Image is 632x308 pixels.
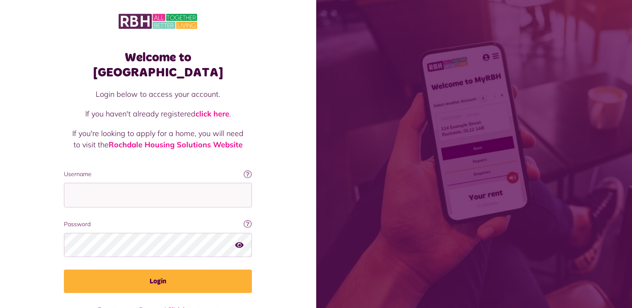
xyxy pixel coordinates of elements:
p: If you're looking to apply for a home, you will need to visit the [72,128,244,150]
button: Login [64,270,252,293]
a: Rochdale Housing Solutions Website [109,140,243,149]
p: Login below to access your account. [72,88,244,100]
p: If you haven't already registered . [72,108,244,119]
label: Password [64,220,252,229]
h1: Welcome to [GEOGRAPHIC_DATA] [64,50,252,80]
img: MyRBH [119,13,197,30]
label: Username [64,170,252,179]
a: click here [195,109,229,119]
